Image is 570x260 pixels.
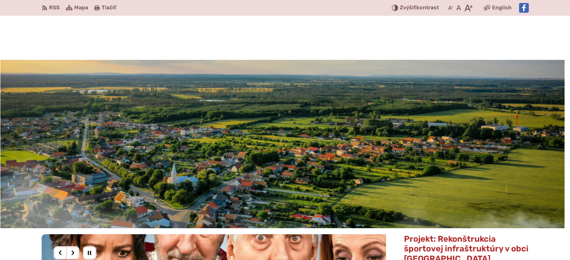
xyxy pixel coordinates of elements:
[519,3,529,13] img: Prejsť na Facebook stránku
[49,3,60,12] span: RSS
[66,246,79,260] div: Nasledujúci slajd
[400,5,439,11] span: kontrast
[74,3,88,12] span: Mapa
[83,246,96,260] div: Pozastaviť pohyb slajdera
[102,5,116,11] span: Tlačiť
[492,3,512,12] span: English
[491,3,513,12] a: English
[400,4,416,11] span: Zvýšiť
[54,246,67,260] div: Predošlý slajd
